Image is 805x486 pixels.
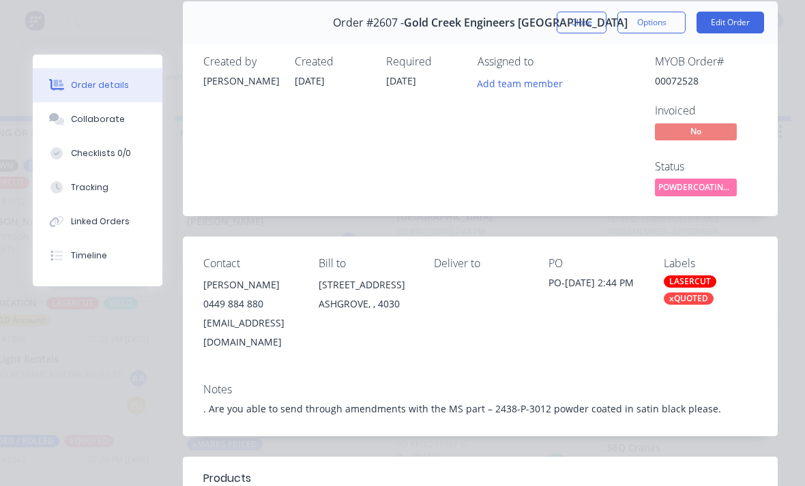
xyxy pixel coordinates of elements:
div: Required [386,55,461,68]
span: No [655,123,737,140]
span: [DATE] [295,74,325,87]
div: Created [295,55,370,68]
div: [PERSON_NAME] [203,74,278,88]
span: POWDERCOATING/S... [655,179,737,196]
div: PO [548,257,642,270]
div: LASERCUT [664,275,716,288]
div: Notes [203,383,757,396]
button: Timeline [33,239,162,273]
button: Edit Order [697,12,764,33]
div: ASHGROVE, , 4030 [319,294,412,314]
div: 00072528 [655,74,757,88]
div: 0449 884 880 [203,294,297,314]
button: Close [557,12,606,33]
div: [STREET_ADDRESS]ASHGROVE, , 4030 [319,275,412,319]
div: Timeline [71,249,107,262]
div: Status [655,160,757,173]
span: [DATE] [386,74,416,87]
div: Contact [203,257,297,270]
button: Add team member [470,74,570,92]
span: Gold Creek Engineers [GEOGRAPHIC_DATA] [404,16,628,29]
button: Options [617,12,686,33]
div: Assigned to [478,55,614,68]
div: Deliver to [434,257,527,270]
div: Invoiced [655,104,757,117]
div: MYOB Order # [655,55,757,68]
div: [PERSON_NAME] [203,275,297,294]
button: Linked Orders [33,204,162,239]
div: PO-[DATE] 2:44 PM [548,275,642,294]
button: Add team member [478,74,570,92]
div: Linked Orders [71,215,130,228]
button: Tracking [33,170,162,204]
div: Collaborate [71,113,125,125]
button: Collaborate [33,102,162,136]
div: Labels [664,257,757,270]
div: Bill to [319,257,412,270]
div: xQUOTED [664,292,714,305]
button: POWDERCOATING/S... [655,179,737,199]
div: Order details [71,79,129,91]
div: . Are you able to send through amendments with the MS part – 2438-P-3012 powder coated in satin b... [203,401,757,416]
button: Order details [33,68,162,102]
div: [STREET_ADDRESS] [319,275,412,294]
div: Tracking [71,181,108,194]
div: Checklists 0/0 [71,147,131,160]
span: Order #2607 - [333,16,404,29]
div: Created by [203,55,278,68]
div: [PERSON_NAME]0449 884 880[EMAIL_ADDRESS][DOMAIN_NAME] [203,275,297,352]
div: [EMAIL_ADDRESS][DOMAIN_NAME] [203,314,297,352]
button: Checklists 0/0 [33,136,162,170]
